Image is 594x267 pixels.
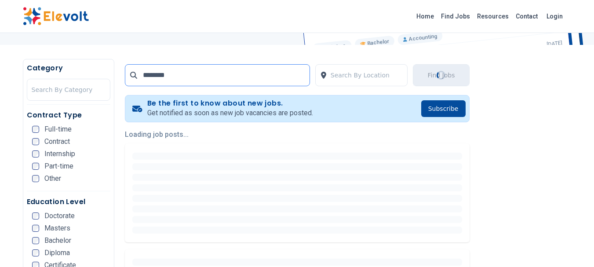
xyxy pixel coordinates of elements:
[541,7,568,25] a: Login
[147,108,313,118] p: Get notified as soon as new job vacancies are posted.
[44,150,75,157] span: Internship
[550,225,594,267] iframe: Chat Widget
[44,212,75,219] span: Doctorate
[413,64,469,86] button: Find JobsLoading...
[413,9,437,23] a: Home
[147,99,313,108] h4: Be the first to know about new jobs.
[23,7,89,26] img: Elevolt
[44,175,61,182] span: Other
[44,249,70,256] span: Diploma
[32,212,39,219] input: Doctorate
[32,163,39,170] input: Part-time
[32,126,39,133] input: Full-time
[44,138,70,145] span: Contract
[32,237,39,244] input: Bachelor
[32,249,39,256] input: Diploma
[435,69,447,81] div: Loading...
[44,225,70,232] span: Masters
[512,9,541,23] a: Contact
[474,9,512,23] a: Resources
[27,197,110,207] h5: Education Level
[32,175,39,182] input: Other
[27,63,110,73] h5: Category
[32,150,39,157] input: Internship
[437,9,474,23] a: Find Jobs
[32,138,39,145] input: Contract
[32,225,39,232] input: Masters
[421,100,466,117] button: Subscribe
[44,163,73,170] span: Part-time
[27,110,110,121] h5: Contract Type
[125,129,470,140] p: Loading job posts...
[44,126,72,133] span: Full-time
[44,237,71,244] span: Bachelor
